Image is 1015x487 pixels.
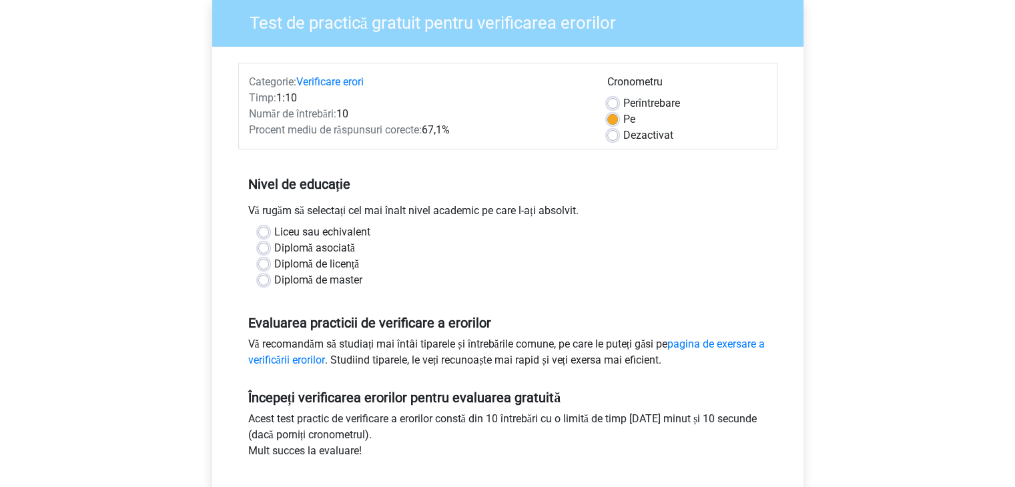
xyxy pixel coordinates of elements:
[248,444,362,457] font: Mult succes la evaluare!
[249,107,336,120] font: Număr de întrebări:
[274,225,370,238] font: Liceu sau echivalent
[250,13,616,33] font: Test de practică gratuit pentru verificarea erorilor
[623,97,639,109] font: Per
[248,315,491,331] font: Evaluarea practicii de verificare a erorilor
[296,75,364,88] a: Verificare erori
[422,123,450,136] font: 67,1%
[276,91,297,104] font: 1:10
[249,91,276,104] font: Timp:
[325,354,661,366] font: . Studiind tiparele, le veți recunoaște mai rapid și veți exersa mai eficient.
[249,123,422,136] font: Procent mediu de răspunsuri corecte:
[248,338,668,350] font: Vă recomandăm să studiați mai întâi tiparele și întrebările comune, pe care le puteți găsi pe
[623,129,673,141] font: Dezactivat
[623,113,635,125] font: Pe
[274,274,362,286] font: Diplomă de master
[248,412,757,441] font: Acest test practic de verificare a erorilor constă din 10 întrebări cu o limită de timp [DATE] mi...
[274,241,355,254] font: Diplomă asociată
[274,258,360,270] font: Diplomă de licență
[248,204,579,217] font: Vă rugăm să selectați cel mai înalt nivel academic pe care l-ați absolvit.
[248,390,561,406] font: Începeți verificarea erorilor pentru evaluarea gratuită
[639,97,680,109] font: întrebare
[336,107,348,120] font: 10
[248,176,351,192] font: Nivel de educație
[249,75,296,88] font: Categorie:
[607,75,663,88] font: Cronometru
